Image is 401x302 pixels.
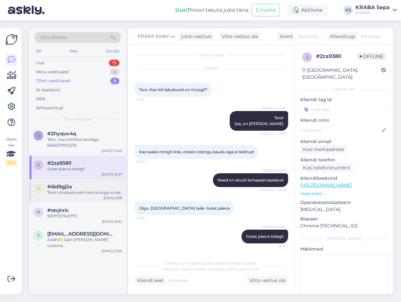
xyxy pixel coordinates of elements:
div: [DATE] 16:52 [102,219,122,224]
span: KRABA Eeden [262,168,286,173]
div: Küsi telefoninumbrit [300,163,353,172]
span: Estonian [299,33,319,40]
i: „Võtke vestlus üle” [224,267,260,272]
span: #2za938ll [47,160,71,166]
span: Tere. Kas teil labubusid on müügil? [139,87,207,92]
div: 5901720743770 [47,213,122,219]
div: [DATE] 9:36 [103,196,122,200]
div: Kliendi keel [135,277,163,284]
div: Arhiveeritud [36,105,63,111]
div: [PERSON_NAME] [300,236,388,242]
span: Vestlus on määratud kasutajale KRABA Eeden [166,261,257,266]
span: 16:07 [262,244,286,249]
div: Kõik [36,96,46,102]
a: [URL][DOMAIN_NAME] [300,182,352,188]
div: Vestlus algas [135,52,288,58]
span: #i6d9gj2a [47,184,72,190]
p: Kliendi telefon [300,157,388,163]
div: Proovi tasuta juba täna: [175,6,249,14]
span: Nähtud ✓ 16:06 [261,187,286,192]
div: Web [68,47,79,55]
span: t [37,233,40,238]
div: # 2za938ll [316,52,357,60]
span: Ilusat päeva teilegi! [246,234,284,239]
span: Kas saaks mingit linki, otsisin otsingu kaudu aga ei leidnud [139,149,254,154]
span: Estonian [169,277,189,284]
div: Võta vestlus üle [247,276,288,285]
div: Tiimi vestlused [36,78,70,84]
p: Vaata edasi ... [300,191,388,197]
div: Kliendi info [300,86,388,92]
span: Offline [357,53,386,60]
span: Otsi kliente [41,34,67,41]
a: KRABA SepaKRABA [355,5,397,15]
div: Socials [105,47,121,55]
div: [DATE] 10:09 [101,148,122,153]
input: Lisa nimi [301,127,380,134]
div: Tere , kas mõtlete koodiga 6665579100274 [47,137,122,148]
span: 2 [37,162,40,167]
div: KRABA [355,10,390,15]
div: Aitäh🫶 Jään [PERSON_NAME] ootama [47,237,122,249]
div: Klient [277,33,293,40]
div: Küsi meiliaadressi [300,145,347,154]
div: KS [344,6,353,15]
div: juhib vestlust [179,33,212,40]
span: Need on ainult kohapeal saadaval [218,178,284,182]
div: AI Assistent [36,87,60,93]
p: Operatsioonisüsteem [300,199,388,206]
span: 2 [37,133,40,138]
p: Kliendi tag'id [300,96,388,103]
div: Klienditugi [327,33,355,40]
div: 13 [109,60,119,66]
div: Ilusat päeva teilegi! [47,166,122,172]
div: Uus [36,60,44,66]
p: Kliendi nimi [300,117,388,124]
div: Minu vestlused [36,69,69,75]
img: Askly Logo [5,33,18,46]
div: [GEOGRAPHIC_DATA], [GEOGRAPHIC_DATA] [302,67,381,81]
div: [DATE] 16:07 [102,172,122,177]
div: Vaata siia [5,136,17,166]
span: Estonian [361,33,381,40]
p: Klienditeekond [300,175,388,182]
div: Aktiivne [288,4,328,16]
div: 0 [110,69,119,75]
div: All [35,47,42,55]
span: KRABA Eeden [137,33,170,40]
p: [MEDICAL_DATA] [300,206,388,213]
span: Vestluse ülevõtmiseks vajutage [163,267,260,272]
div: [DATE] 17:09 [102,249,122,254]
div: 5 [110,78,119,84]
p: Kliendi email [300,138,388,145]
span: 15:41 [137,97,161,102]
span: i [38,186,39,191]
div: KRABA Sepa [355,5,390,10]
span: truudevi.paal@mail.ee [47,231,116,237]
span: KRABA Eeden [262,224,286,229]
span: #2hyquv4q [47,131,76,137]
span: r [37,210,40,215]
span: Tiimi vestlused [63,116,93,122]
p: Chrome [TECHNICAL_ID] [300,222,388,229]
button: Emailid [252,4,280,16]
span: KRABA Eeden [262,106,286,111]
span: 2 [306,55,308,60]
div: Võta vestlus üle [219,32,261,41]
span: 16:06 [137,216,161,220]
span: Nähtud ✓ 15:53 [261,131,286,136]
div: 2 / 3 [5,160,17,166]
div: Tere! Inhalaatoreid meil müügis ei ole. [47,190,122,196]
p: Märkmed [300,246,388,253]
b: Uus! [175,7,188,13]
p: Brauser [300,216,388,222]
input: Lisa tag [300,104,388,114]
div: [DATE] [135,66,288,72]
span: 16:06 [137,159,161,164]
span: #ravjrxic [47,207,69,213]
span: Olgu. [GEOGRAPHIC_DATA] teile. Ilusat päeva [139,206,230,211]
